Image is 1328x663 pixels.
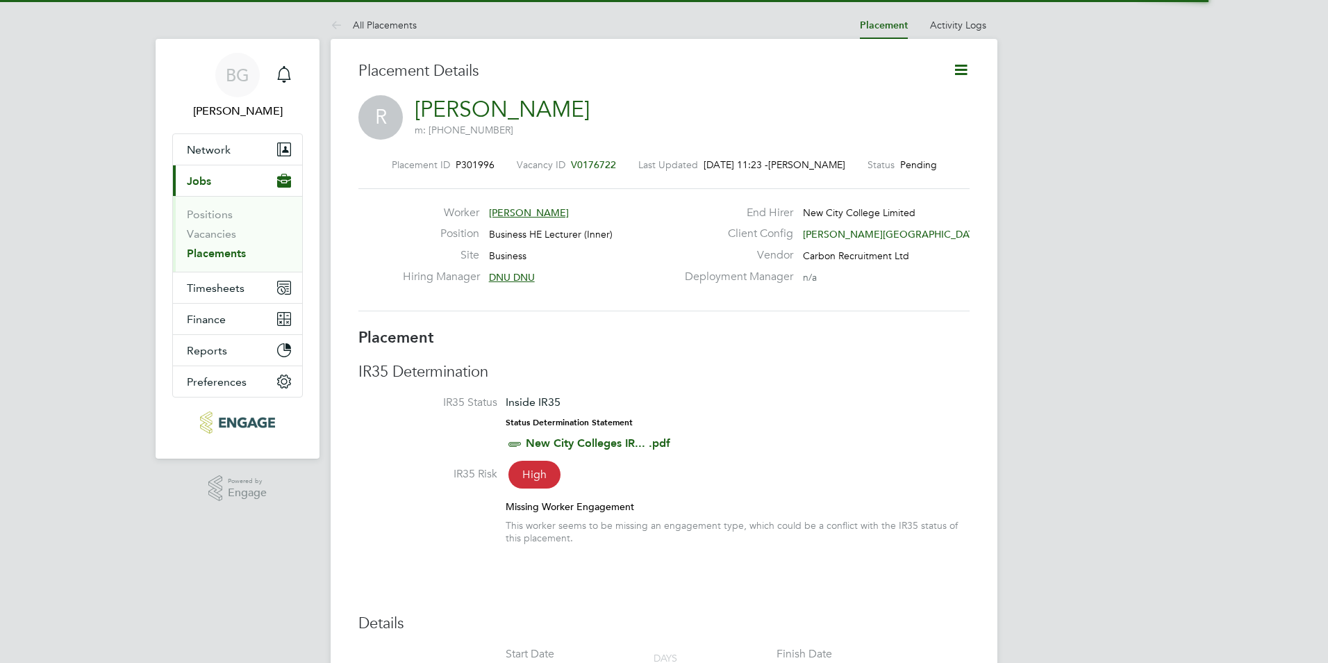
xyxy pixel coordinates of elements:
[677,248,793,263] label: Vendor
[228,475,267,487] span: Powered by
[200,411,274,434] img: carbonrecruitment-logo-retina.png
[803,228,983,240] span: [PERSON_NAME][GEOGRAPHIC_DATA]
[506,519,970,544] div: This worker seems to be missing an engagement type, which could be a conflict with the IR35 statu...
[358,362,970,382] h3: IR35 Determination
[208,475,267,502] a: Powered byEngage
[777,647,832,662] div: Finish Date
[331,19,417,31] a: All Placements
[860,19,908,31] a: Placement
[900,158,937,171] span: Pending
[638,158,698,171] label: Last Updated
[403,227,479,241] label: Position
[403,206,479,220] label: Worker
[358,395,497,410] label: IR35 Status
[358,467,497,482] label: IR35 Risk
[677,227,793,241] label: Client Config
[506,418,633,427] strong: Status Determination Statement
[868,158,895,171] label: Status
[526,436,670,450] a: New City Colleges IR... .pdf
[187,247,246,260] a: Placements
[508,461,561,489] span: High
[187,313,226,326] span: Finance
[358,328,434,347] b: Placement
[187,227,236,240] a: Vacancies
[489,206,569,219] span: [PERSON_NAME]
[187,375,247,388] span: Preferences
[506,500,970,513] div: Missing Worker Engagement
[489,228,613,240] span: Business HE Lecturer (Inner)
[768,158,845,171] span: [PERSON_NAME]
[173,304,302,334] button: Finance
[489,249,526,262] span: Business
[489,271,535,284] span: DNU DNU
[173,165,302,196] button: Jobs
[506,395,561,409] span: Inside IR35
[930,19,986,31] a: Activity Logs
[187,174,211,188] span: Jobs
[506,647,554,662] div: Start Date
[571,158,616,171] span: V0176722
[403,248,479,263] label: Site
[173,272,302,303] button: Timesheets
[172,411,303,434] a: Go to home page
[187,344,227,357] span: Reports
[172,103,303,120] span: Becky Green
[456,158,495,171] span: P301996
[358,614,970,634] h3: Details
[803,271,817,284] span: n/a
[173,196,302,272] div: Jobs
[517,158,565,171] label: Vacancy ID
[358,95,403,140] span: R
[704,158,768,171] span: [DATE] 11:23 -
[173,335,302,366] button: Reports
[677,206,793,220] label: End Hirer
[803,249,909,262] span: Carbon Recruitment Ltd
[226,66,249,84] span: BG
[172,53,303,120] a: BG[PERSON_NAME]
[415,96,590,123] a: [PERSON_NAME]
[187,143,231,156] span: Network
[228,487,267,499] span: Engage
[173,366,302,397] button: Preferences
[403,270,479,284] label: Hiring Manager
[187,281,244,295] span: Timesheets
[358,61,931,81] h3: Placement Details
[173,134,302,165] button: Network
[187,208,233,221] a: Positions
[803,206,915,219] span: New City College Limited
[677,270,793,284] label: Deployment Manager
[392,158,450,171] label: Placement ID
[415,124,513,136] span: m: [PHONE_NUMBER]
[156,39,319,459] nav: Main navigation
